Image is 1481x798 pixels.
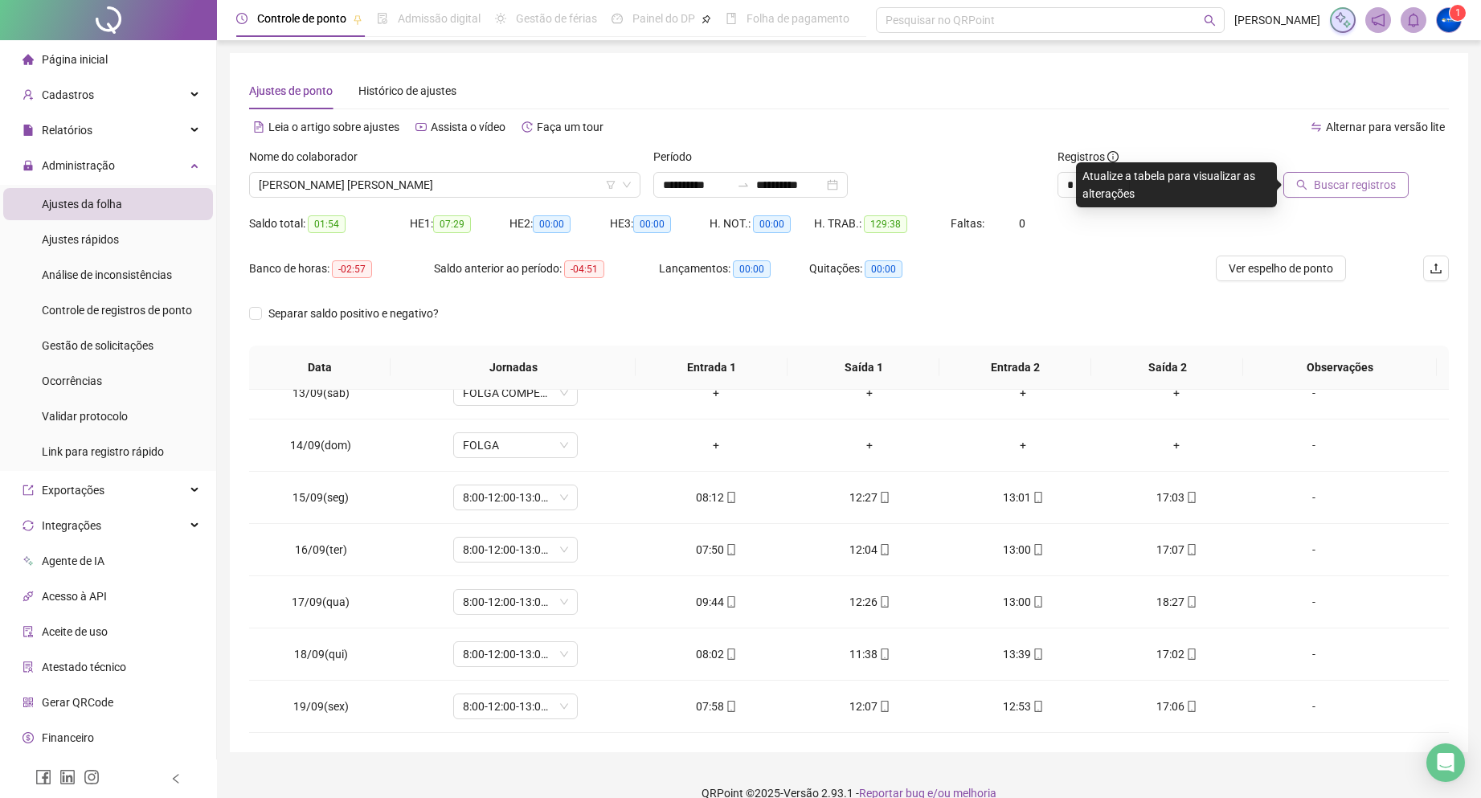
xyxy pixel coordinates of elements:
span: 129:38 [864,215,907,233]
span: lock [23,160,34,171]
span: Painel do DP [632,12,695,25]
span: file [23,125,34,136]
div: 12:07 [806,698,934,715]
span: solution [23,661,34,673]
div: 11:38 [806,645,934,663]
span: 16/09(ter) [295,543,347,556]
div: H. TRAB.: [814,215,951,233]
div: - [1266,541,1361,559]
span: swap-right [737,178,750,191]
span: export [23,485,34,496]
div: - [1266,436,1361,454]
label: Período [653,148,702,166]
span: Página inicial [42,53,108,66]
div: - [1266,489,1361,506]
span: mobile [724,544,737,555]
span: Ocorrências [42,374,102,387]
span: clock-circle [236,13,248,24]
span: 00:00 [865,260,902,278]
div: + [806,436,934,454]
div: 07:58 [653,698,780,715]
span: 19/09(sex) [293,700,349,713]
span: -04:51 [564,260,604,278]
span: Controle de ponto [257,12,346,25]
div: Saldo total: [249,215,410,233]
span: mobile [1184,544,1197,555]
div: Lançamentos: [659,260,809,278]
span: 8:00-12:00-13:00-17:00 [463,538,568,562]
th: Entrada 2 [939,346,1091,390]
div: HE 1: [410,215,509,233]
span: Ajustes da folha [42,198,122,211]
div: 13:39 [959,645,1087,663]
span: 18/09(qui) [294,648,348,661]
span: mobile [1031,596,1044,608]
span: Análise de inconsistências [42,268,172,281]
span: Alternar para versão lite [1326,121,1445,133]
div: - [1266,384,1361,402]
span: pushpin [702,14,711,24]
span: Faça um tour [537,121,603,133]
th: Jornadas [391,346,636,390]
span: 00:00 [753,215,791,233]
sup: Atualize o seu contato no menu Meus Dados [1450,5,1466,21]
span: mobile [878,649,890,660]
span: home [23,54,34,65]
span: Gerar QRCode [42,696,113,709]
span: user-add [23,89,34,100]
div: 08:02 [653,645,780,663]
span: mobile [724,649,737,660]
span: Admissão digital [398,12,481,25]
span: 1 [1455,7,1461,18]
div: 18:27 [1113,593,1241,611]
span: info-circle [1107,151,1119,162]
span: Cadastros [42,88,94,101]
span: pushpin [353,14,362,24]
span: Histórico de ajustes [358,84,456,97]
div: 17:03 [1113,489,1241,506]
span: sun [495,13,506,24]
span: Assista o vídeo [431,121,505,133]
div: 08:12 [653,489,780,506]
span: Ajustes rápidos [42,233,119,246]
span: file-done [377,13,388,24]
div: 12:04 [806,541,934,559]
span: Exportações [42,484,104,497]
div: + [959,384,1087,402]
span: mobile [724,596,737,608]
span: audit [23,626,34,637]
span: Faltas: [951,217,987,230]
span: qrcode [23,697,34,708]
span: 17/09(qua) [292,595,350,608]
span: mobile [878,544,890,555]
div: 12:26 [806,593,934,611]
span: Leia o artigo sobre ajustes [268,121,399,133]
span: mobile [878,701,890,712]
span: mobile [878,596,890,608]
div: + [806,384,934,402]
div: 13:01 [959,489,1087,506]
div: HE 2: [509,215,609,233]
div: 07:50 [653,541,780,559]
div: Atualize a tabela para visualizar as alterações [1076,162,1277,207]
span: upload [1430,262,1442,275]
span: book [726,13,737,24]
span: Relatórios [42,124,92,137]
th: Data [249,346,391,390]
span: -02:57 [332,260,372,278]
div: + [653,384,780,402]
span: Folha de pagamento [747,12,849,25]
span: Buscar registros [1314,176,1396,194]
span: Observações [1256,358,1423,376]
span: mobile [1184,492,1197,503]
span: Controle de registros de ponto [42,304,192,317]
img: 52457 [1437,8,1461,32]
span: Agente de IA [42,555,104,567]
span: filter [606,180,616,190]
span: history [522,121,533,133]
th: Observações [1243,346,1436,390]
div: 12:27 [806,489,934,506]
span: dashboard [612,13,623,24]
div: H. NOT.: [710,215,814,233]
span: sync [23,520,34,531]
